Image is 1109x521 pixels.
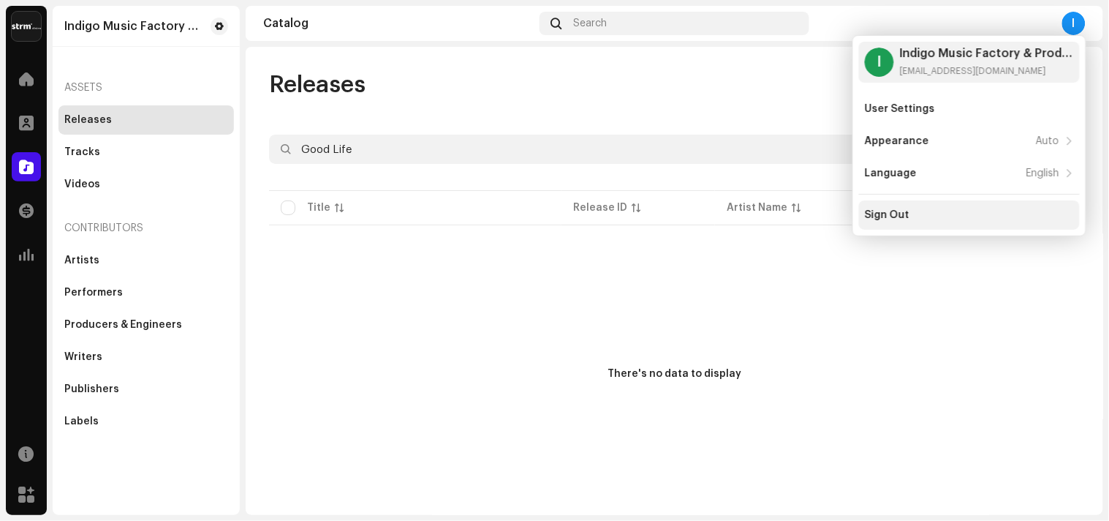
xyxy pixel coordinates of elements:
div: Producers & Engineers [64,319,182,331]
div: I [1062,12,1086,35]
re-a-nav-header: Assets [58,70,234,105]
div: English [1026,168,1059,179]
div: Indigo Music Factory & Productions [900,48,1074,59]
div: Indigo Music Factory & Productions [64,20,205,32]
re-m-nav-item: Producers & Engineers [58,310,234,340]
re-m-nav-item: Releases [58,105,234,135]
re-m-nav-item: Language [859,159,1080,188]
div: Appearance [865,135,929,147]
re-m-nav-item: Labels [58,407,234,436]
re-m-nav-item: Sign Out [859,200,1080,230]
re-a-nav-header: Contributors [58,211,234,246]
div: Auto [1036,135,1059,147]
div: Labels [64,416,99,427]
div: I [865,48,894,77]
re-m-nav-item: Artists [58,246,234,275]
re-m-nav-item: Publishers [58,375,234,404]
span: Search [574,18,608,29]
re-m-nav-item: Appearance [859,127,1080,156]
re-m-nav-item: Writers [58,342,234,372]
re-m-nav-item: Videos [58,170,234,199]
div: Artists [64,255,99,266]
div: Performers [64,287,123,299]
div: Catalog [263,18,534,29]
div: Videos [64,179,100,190]
div: Releases [64,114,112,126]
input: Search [269,135,928,164]
span: Releases [269,70,366,100]
div: Sign Out [865,209,909,221]
re-m-nav-item: Performers [58,278,234,307]
img: 408b884b-546b-4518-8448-1008f9c76b02 [12,12,41,41]
div: User Settings [865,103,935,115]
re-m-nav-item: User Settings [859,94,1080,124]
div: [EMAIL_ADDRESS][DOMAIN_NAME] [900,65,1074,77]
re-m-nav-item: Tracks [58,138,234,167]
div: Writers [64,351,102,363]
div: Language [865,168,917,179]
div: Publishers [64,383,119,395]
div: There's no data to display [608,367,741,382]
div: Tracks [64,146,100,158]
